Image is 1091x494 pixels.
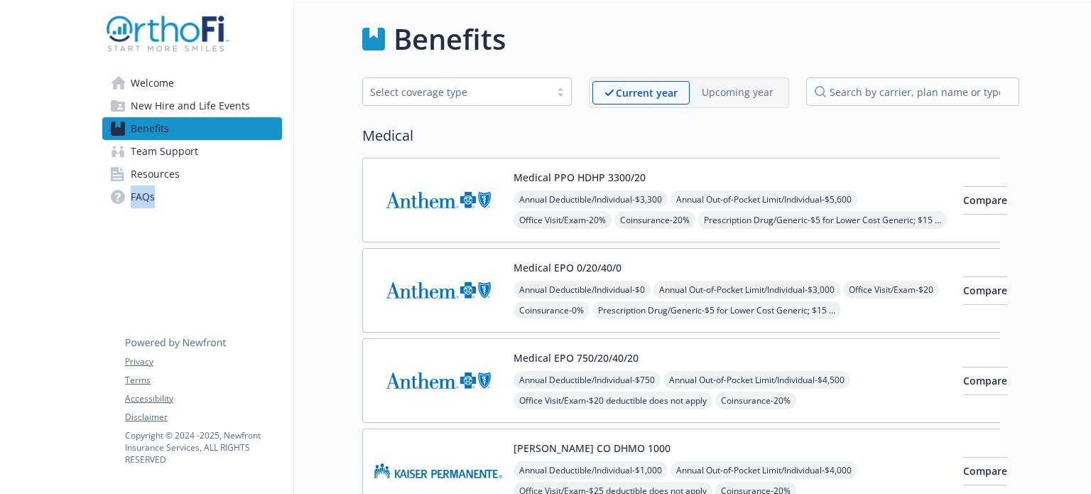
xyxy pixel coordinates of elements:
[963,276,1007,305] button: Compare
[963,367,1007,395] button: Compare
[125,411,281,424] a: Disclaimer
[102,163,282,186] a: Resources
[698,211,947,229] span: Prescription Drug/Generic - $5 for Lower Cost Generic; $15 for Generic
[963,186,1007,215] button: Compare
[125,392,281,405] a: Accessibility
[671,461,857,479] span: Annual Out-of-Pocket Limit/Individual - $4,000
[514,392,712,409] span: Office Visit/Exam - $20 deductible does not apply
[131,140,198,163] span: Team Support
[702,85,774,100] p: Upcoming year
[131,186,155,208] span: FAQs
[102,140,282,163] a: Team Support
[514,281,651,299] span: Annual Deductible/Individual - $0
[963,457,1007,485] button: Compare
[102,95,282,117] a: New Hire and Life Events
[963,284,1007,297] span: Compare
[125,374,281,387] a: Terms
[131,72,174,95] span: Welcome
[374,170,502,230] img: Anthem Blue Cross carrier logo
[614,211,695,229] span: Coinsurance - 20%
[131,117,169,140] span: Benefits
[514,190,668,208] span: Annual Deductible/Individual - $3,300
[125,429,281,466] p: Copyright © 2024 - 2025 , Newfront Insurance Services, ALL RIGHTS RESERVED
[671,190,857,208] span: Annual Out-of-Pocket Limit/Individual - $5,600
[514,461,668,479] span: Annual Deductible/Individual - $1,000
[616,85,678,100] p: Current year
[125,355,281,368] a: Privacy
[592,301,841,319] span: Prescription Drug/Generic - $5 for Lower Cost Generic; $15 for Generic
[514,371,661,389] span: Annual Deductible/Individual - $750
[514,211,612,229] span: Office Visit/Exam - 20%
[362,125,1019,146] h2: Medical
[963,193,1007,207] span: Compare
[843,281,939,299] span: Office Visit/Exam - $20
[690,81,786,104] span: Upcoming year
[102,72,282,95] a: Welcome
[514,301,590,319] span: Coinsurance - 0%
[715,392,796,409] span: Coinsurance - 20%
[514,350,639,365] button: Medical EPO 750/20/40/20
[806,77,1019,106] input: search by carrier, plan name or type
[374,350,502,411] img: Anthem Blue Cross carrier logo
[370,85,543,100] div: Select coverage type
[514,170,646,185] button: Medical PPO HDHP 3300/20
[514,260,622,275] button: Medical EPO 0/20/40/0
[131,163,180,186] span: Resources
[102,186,282,208] a: FAQs
[131,95,250,117] span: New Hire and Life Events
[963,374,1007,387] span: Compare
[393,18,506,60] h1: Benefits
[514,441,671,456] button: [PERSON_NAME] CO DHMO 1000
[653,281,840,299] span: Annual Out-of-Pocket Limit/Individual - $3,000
[374,260,502,321] img: Anthem Blue Cross carrier logo
[663,371,850,389] span: Annual Out-of-Pocket Limit/Individual - $4,500
[963,464,1007,478] span: Compare
[102,117,282,140] a: Benefits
